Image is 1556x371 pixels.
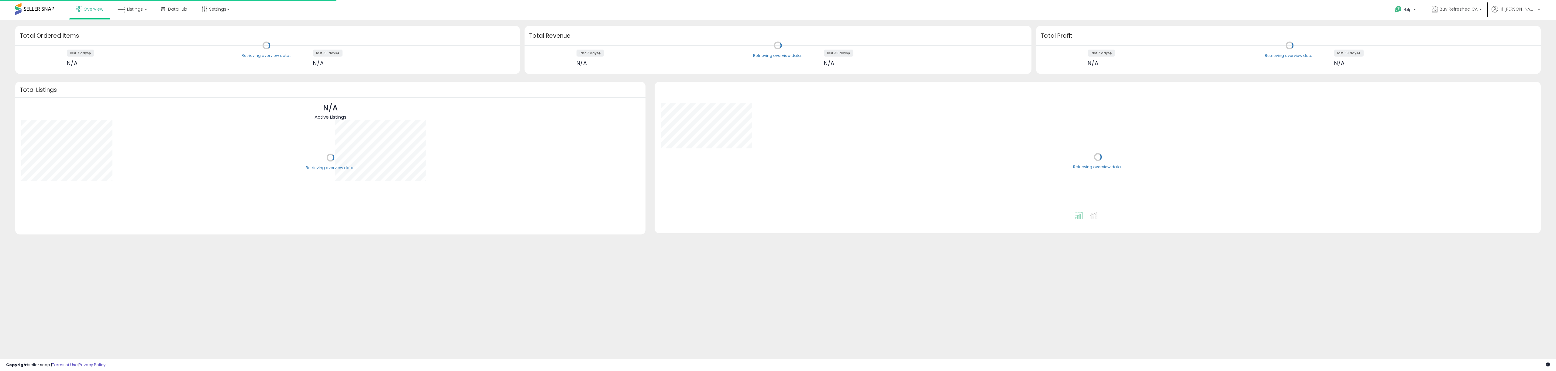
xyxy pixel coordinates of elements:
[84,6,103,12] span: Overview
[1390,1,1422,20] a: Help
[1403,7,1412,12] span: Help
[168,6,187,12] span: DataHub
[1265,53,1314,58] div: Retrieving overview data..
[242,53,291,58] div: Retrieving overview data..
[1394,5,1402,13] i: Get Help
[1073,165,1123,170] div: Retrieving overview data..
[1492,6,1540,20] a: Hi [PERSON_NAME]
[306,165,355,171] div: Retrieving overview data..
[753,53,803,58] div: Retrieving overview data..
[1440,6,1478,12] span: Buy Refreshed CA
[127,6,143,12] span: Listings
[1499,6,1536,12] span: Hi [PERSON_NAME]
